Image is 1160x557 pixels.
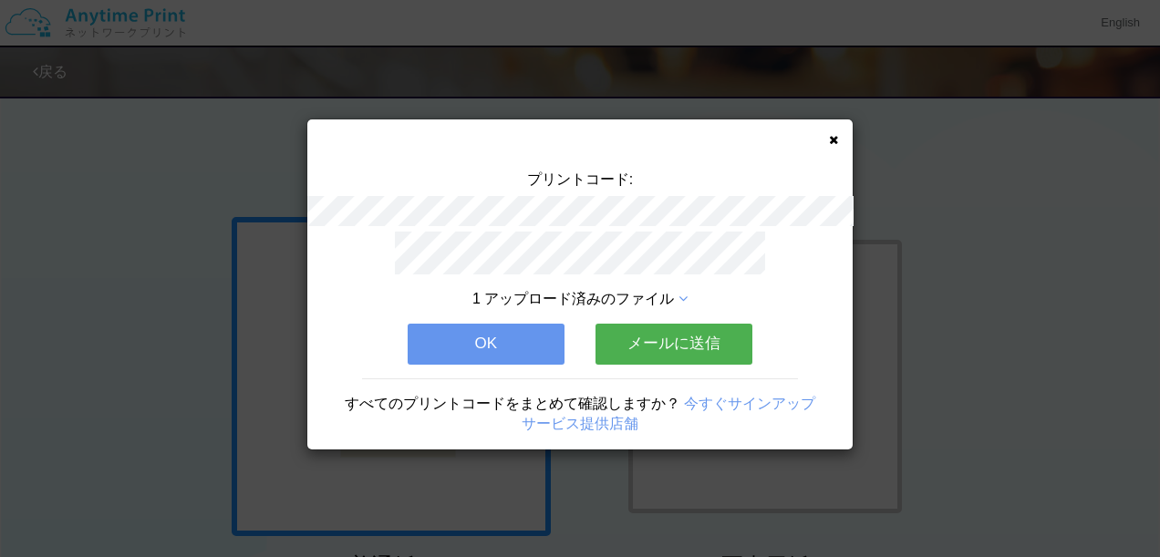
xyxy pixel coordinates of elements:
span: 1 アップロード済みのファイル [472,291,674,306]
a: サービス提供店舗 [522,416,638,431]
a: 今すぐサインアップ [684,396,815,411]
button: メールに送信 [596,324,752,364]
span: すべてのプリントコードをまとめて確認しますか？ [345,396,680,411]
button: OK [408,324,564,364]
span: プリントコード: [527,171,633,187]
